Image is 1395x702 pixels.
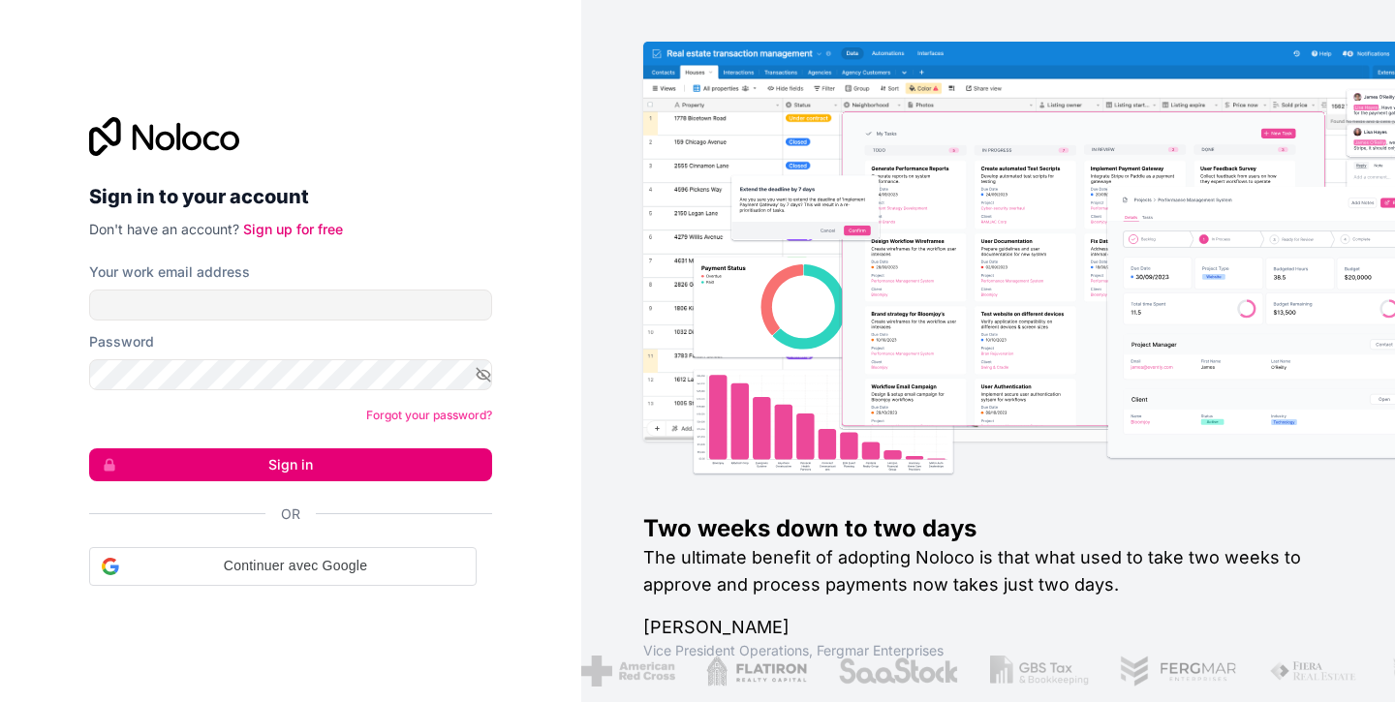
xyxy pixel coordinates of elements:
[89,290,492,320] input: Email address
[643,641,1333,660] h1: Vice President Operations , Fergmar Enterprises
[643,513,1333,544] h1: Two weeks down to two days
[89,179,492,214] h2: Sign in to your account
[89,262,250,282] label: Your work email address
[643,614,1333,641] h1: [PERSON_NAME]
[706,656,807,687] img: /assets/flatiron-C8eUkumj.png
[366,408,492,422] a: Forgot your password?
[127,556,464,576] span: Continuer avec Google
[281,504,300,524] span: Or
[643,544,1333,598] h2: The ultimate benefit of adopting Noloco is that what used to take two weeks to approve and proces...
[89,359,492,390] input: Password
[838,656,960,687] img: /assets/saastock-C6Zbiodz.png
[89,332,154,351] label: Password
[1120,656,1238,687] img: /assets/fergmar-CudnrXN5.png
[990,656,1089,687] img: /assets/gbstax-C-GtDUiK.png
[89,547,477,586] div: Continuer avec Google
[1269,656,1360,687] img: /assets/fiera-fwj2N5v4.png
[581,656,675,687] img: /assets/american-red-cross-BAupjrZR.png
[243,221,343,237] a: Sign up for free
[89,221,239,237] span: Don't have an account?
[89,448,492,481] button: Sign in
